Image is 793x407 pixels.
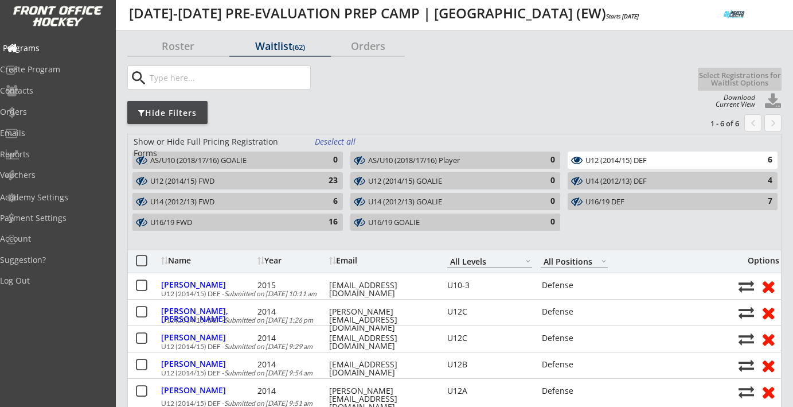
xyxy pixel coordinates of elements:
[150,197,312,208] div: U14 (2012/13) FWD
[161,360,255,368] div: [PERSON_NAME]
[698,68,782,91] button: Select Registrations for Waitlist Options
[161,386,255,394] div: [PERSON_NAME]
[542,281,609,289] div: Defense
[585,156,747,166] div: U12 (2014/15) DEF
[147,66,310,89] input: Type here...
[368,176,530,187] div: U12 (2014/15) GOALIE
[150,156,312,165] div: AS/U10 (2018/17/16) GOALIE
[447,308,532,316] div: U12C
[315,175,338,187] div: 23
[257,281,326,289] div: 2015
[127,41,229,51] div: Roster
[739,278,754,294] button: Move player
[542,387,609,395] div: Defense
[329,257,432,265] div: Email
[161,290,732,297] div: U12 (2014/15) DEF -
[368,156,530,165] div: AS/U10 (2018/17/16) Player
[224,289,317,298] em: Submitted on [DATE] 10:11 am
[542,334,609,342] div: Defense
[447,361,532,369] div: U12B
[257,257,326,265] div: Year
[329,308,432,332] div: [PERSON_NAME][EMAIL_ADDRESS][DOMAIN_NAME]
[329,334,432,350] div: [EMAIL_ADDRESS][DOMAIN_NAME]
[161,400,732,407] div: U12 (2014/15) DEF -
[757,277,779,295] button: Remove from roster (no refund)
[368,177,530,186] div: U12 (2014/15) GOALIE
[606,12,639,20] em: Starts [DATE]
[447,281,532,289] div: U10-3
[757,304,779,321] button: Remove from roster (no refund)
[315,196,338,207] div: 6
[161,334,255,342] div: [PERSON_NAME]
[739,358,754,373] button: Move player
[150,177,312,186] div: U12 (2014/15) FWD
[739,257,779,265] div: Options
[585,177,747,186] div: U14 (2012/13) DEF
[292,42,305,52] font: (62)
[710,94,755,108] div: Download Current View
[532,175,555,187] div: 0
[134,136,302,158] div: Show or Hide Full Pricing Registration Forms
[315,154,338,166] div: 0
[368,218,530,227] div: U16/19 GOALIE
[229,41,331,51] div: Waitlist
[585,176,747,187] div: U14 (2012/13) DEF
[161,343,732,350] div: U12 (2014/15) DEF -
[332,41,405,51] div: Orders
[585,197,747,208] div: U16/19 DEF
[679,118,739,129] div: 1 - 6 of 6
[447,387,532,395] div: U12A
[161,370,732,377] div: U12 (2014/15) DEF -
[542,361,609,369] div: Defense
[3,44,106,52] div: Programs
[542,308,609,316] div: Defense
[749,154,772,166] div: 6
[150,156,312,166] div: AS/U10 (2018/17/16) GOALIE
[329,361,432,377] div: [EMAIL_ADDRESS][DOMAIN_NAME]
[739,384,754,400] button: Move player
[749,196,772,207] div: 7
[764,93,782,110] button: Click to download full roster. Your browser settings may try to block it, check your security set...
[739,331,754,347] button: Move player
[757,330,779,348] button: Remove from roster (no refund)
[368,218,530,228] div: U16/19 GOALIE
[315,216,338,228] div: 16
[744,114,761,131] button: chevron_left
[150,197,312,207] div: U14 (2012/13) FWD
[368,197,530,207] div: U14 (2012/13) GOALIE
[532,154,555,166] div: 0
[315,136,357,148] div: Deselect all
[532,216,555,228] div: 0
[749,175,772,187] div: 4
[257,308,326,316] div: 2014
[257,334,326,342] div: 2014
[127,107,208,119] div: Hide Filters
[161,307,255,323] div: [PERSON_NAME], [PERSON_NAME]
[150,218,312,227] div: U16/19 FWD
[764,114,782,131] button: keyboard_arrow_right
[129,69,148,87] button: search
[368,197,530,208] div: U14 (2012/13) GOALIE
[585,197,747,207] div: U16/19 DEF
[161,257,255,265] div: Name
[224,369,312,377] em: Submitted on [DATE] 9:54 am
[224,316,313,324] em: Submitted on [DATE] 1:26 pm
[150,218,312,228] div: U16/19 FWD
[447,334,532,342] div: U12C
[329,281,432,297] div: [EMAIL_ADDRESS][DOMAIN_NAME]
[150,176,312,187] div: U12 (2014/15) FWD
[757,383,779,401] button: Remove from roster (no refund)
[368,156,530,166] div: AS/U10 (2018/17/16) Player
[257,361,326,369] div: 2014
[161,317,732,324] div: U12 (2014/15) DEF -
[532,196,555,207] div: 0
[757,356,779,374] button: Remove from roster (no refund)
[224,342,312,351] em: Submitted on [DATE] 9:29 am
[739,305,754,320] button: Move player
[257,387,326,395] div: 2014
[585,156,747,165] div: U12 (2014/15) DEF
[161,281,255,289] div: [PERSON_NAME]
